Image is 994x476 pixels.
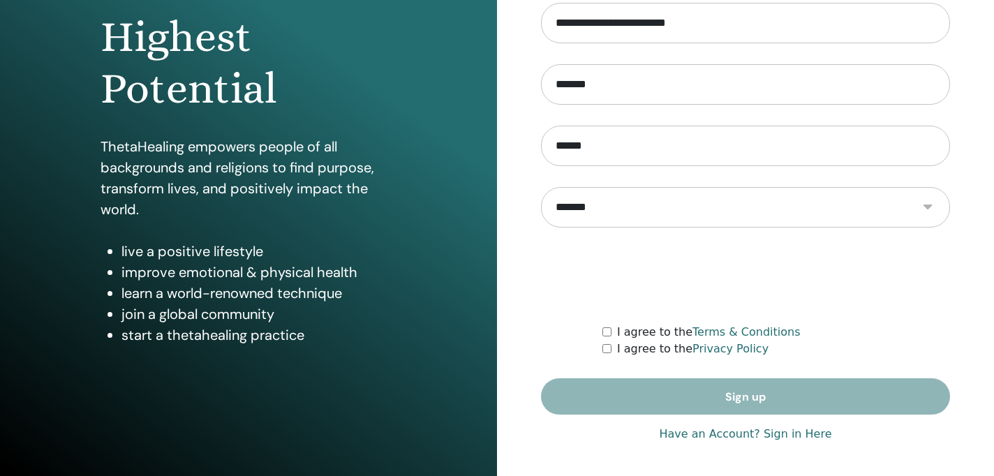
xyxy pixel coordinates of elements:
[617,324,801,341] label: I agree to the
[121,283,397,304] li: learn a world-renowned technique
[121,304,397,325] li: join a global community
[659,426,831,442] a: Have an Account? Sign in Here
[692,342,769,355] a: Privacy Policy
[617,341,769,357] label: I agree to the
[121,241,397,262] li: live a positive lifestyle
[121,325,397,345] li: start a thetahealing practice
[639,248,852,303] iframe: reCAPTCHA
[121,262,397,283] li: improve emotional & physical health
[101,136,397,220] p: ThetaHealing empowers people of all backgrounds and religions to find purpose, transform lives, a...
[692,325,800,339] a: Terms & Conditions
